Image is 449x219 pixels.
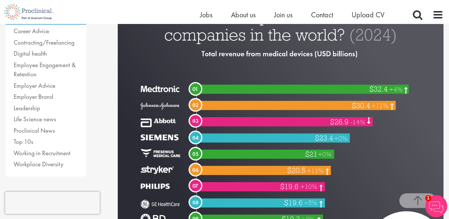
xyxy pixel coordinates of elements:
[5,192,100,214] iframe: reCAPTCHA
[14,126,55,135] a: Proclinical News
[14,81,55,90] a: Employer Advice
[425,195,431,201] span: 1
[14,160,63,168] a: Workplace Diversity
[14,115,56,123] a: Life Science news
[425,195,447,217] img: Chatbot
[231,10,256,20] a: About us
[14,93,53,101] a: Employer Brand
[14,27,49,35] a: Career Advice
[14,138,33,146] a: Top 10s
[14,61,76,79] a: Employee Engagement & Retention
[14,104,40,112] a: Leadership
[311,10,333,20] a: Contact
[14,149,70,157] a: Working in Recruitment
[352,10,384,20] a: Upload CV
[274,10,293,20] a: Join us
[14,38,75,46] a: Contracting/Freelancing
[14,49,47,58] a: Digital health
[200,10,213,20] a: Jobs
